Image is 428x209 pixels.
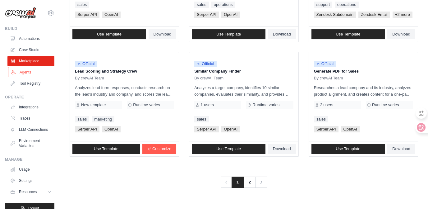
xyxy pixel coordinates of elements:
a: sales [194,2,209,8]
a: operations [335,2,359,8]
a: Integrations [7,102,54,112]
p: Analyzes lead form responses, conducts research on the lead's industry and company, and scores th... [75,84,174,97]
a: sales [314,116,328,122]
span: Download [392,32,410,37]
a: sales [75,116,89,122]
a: support [314,2,332,8]
span: Download [154,32,172,37]
a: Tool Registry [7,78,54,88]
p: Generate PDF for Sales [314,68,413,74]
p: Analyzes a target company, identifies 10 similar companies, evaluates their similarity, and provi... [194,84,293,97]
span: New template [81,102,106,107]
a: Usage [7,164,54,174]
span: Runtime varies [252,102,279,107]
a: Settings [7,176,54,186]
nav: Pagination [221,177,267,188]
a: Agents [8,67,55,77]
a: Automations [7,34,54,44]
a: Marketplace [7,56,54,66]
div: Build [5,26,54,31]
span: OpenAI [102,12,121,18]
a: Traces [7,113,54,123]
a: 2 [243,177,256,188]
a: Use Template [72,144,140,154]
span: By crewAI Team [75,76,104,81]
span: 1 [232,177,244,188]
a: Download [268,29,296,39]
a: operations [211,2,235,8]
span: Use Template [216,32,241,37]
span: Serper API [314,126,338,132]
span: OpenAI [341,126,360,132]
span: By crewAI Team [194,76,223,81]
span: Serper API [194,12,219,18]
span: Serper API [75,126,99,132]
p: Similar Company Finder [194,68,293,74]
span: Customize [152,146,171,151]
a: Use Template [311,29,385,39]
a: Crew Studio [7,45,54,55]
a: sales [194,116,209,122]
a: marketing [92,116,114,122]
span: Runtime varies [133,102,160,107]
a: Environment Variables [7,136,54,151]
span: Resources [19,189,37,194]
span: Use Template [94,146,118,151]
a: Download [387,144,415,154]
span: 2 users [320,102,334,107]
span: Use Template [97,32,122,37]
span: Runtime varies [372,102,399,107]
div: Operate [5,95,54,100]
div: Manage [5,157,54,162]
span: Use Template [336,32,360,37]
a: Use Template [72,29,146,39]
span: Use Template [216,146,241,151]
a: Download [268,144,296,154]
p: Researches a lead company and its industry, analyzes product alignment, and creates content for a... [314,84,413,97]
a: Download [387,29,415,39]
a: Use Template [192,29,265,39]
a: Use Template [311,144,385,154]
span: Official [194,61,217,67]
span: Use Template [336,146,360,151]
span: Official [314,61,336,67]
a: sales [75,2,89,8]
span: OpenAI [221,12,240,18]
span: Zendesk Email [358,12,390,18]
span: +2 more [393,12,412,18]
span: By crewAI Team [314,76,343,81]
span: Download [273,146,291,151]
span: Official [75,61,97,67]
span: Serper API [75,12,99,18]
span: Download [273,32,291,37]
span: 1 users [200,102,214,107]
button: Resources [7,187,54,197]
span: Serper API [194,126,219,132]
p: Lead Scoring and Strategy Crew [75,68,174,74]
span: Download [392,146,410,151]
img: Logo [5,7,36,19]
span: OpenAI [221,126,240,132]
a: LLM Connections [7,125,54,135]
span: OpenAI [102,126,121,132]
a: Customize [142,144,176,154]
a: Download [149,29,177,39]
a: Use Template [192,144,265,154]
span: Zendesk Subdomain [314,12,356,18]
